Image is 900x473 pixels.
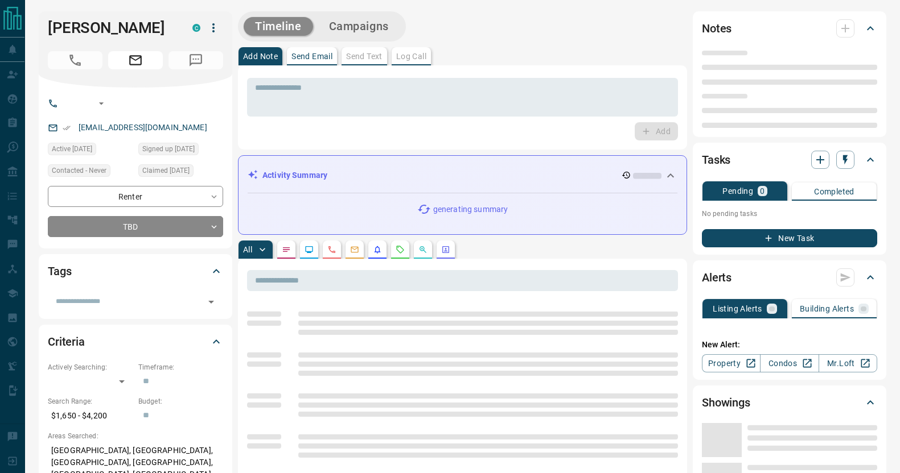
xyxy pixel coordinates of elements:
[52,143,92,155] span: Active [DATE]
[702,151,730,169] h2: Tasks
[702,339,877,351] p: New Alert:
[169,51,223,69] span: No Number
[79,123,207,132] a: [EMAIL_ADDRESS][DOMAIN_NAME]
[94,97,108,110] button: Open
[48,19,175,37] h1: [PERSON_NAME]
[702,15,877,42] div: Notes
[350,245,359,254] svg: Emails
[702,146,877,173] div: Tasks
[243,52,278,60] p: Add Note
[305,245,314,254] svg: Lead Browsing Activity
[63,124,71,132] svg: Email Verified
[702,229,877,247] button: New Task
[291,52,332,60] p: Send Email
[282,245,291,254] svg: Notes
[318,17,400,36] button: Campaigns
[52,165,106,176] span: Contacted - Never
[138,396,223,406] p: Budget:
[702,393,750,412] h2: Showings
[48,262,71,280] h2: Tags
[702,389,877,416] div: Showings
[396,245,405,254] svg: Requests
[327,245,336,254] svg: Calls
[142,165,190,176] span: Claimed [DATE]
[814,188,854,196] p: Completed
[702,354,761,372] a: Property
[48,216,223,237] div: TBD
[441,245,450,254] svg: Agent Actions
[48,362,133,372] p: Actively Searching:
[192,24,200,32] div: condos.ca
[248,165,677,186] div: Activity Summary
[48,186,223,207] div: Renter
[702,264,877,291] div: Alerts
[48,143,133,159] div: Wed Aug 13 2025
[48,333,85,351] h2: Criteria
[138,164,223,180] div: Wed Apr 19 2023
[760,354,819,372] a: Condos
[48,328,223,355] div: Criteria
[418,245,428,254] svg: Opportunities
[713,305,762,313] p: Listing Alerts
[138,362,223,372] p: Timeframe:
[48,258,223,285] div: Tags
[373,245,382,254] svg: Listing Alerts
[244,17,313,36] button: Timeline
[433,204,508,215] p: generating summary
[702,205,877,222] p: No pending tasks
[203,294,219,310] button: Open
[760,187,765,195] p: 0
[800,305,854,313] p: Building Alerts
[48,406,133,425] p: $1,650 - $4,200
[722,187,753,195] p: Pending
[702,19,731,38] h2: Notes
[702,268,731,287] h2: Alerts
[108,51,163,69] span: Email
[243,246,252,254] p: All
[48,396,133,406] p: Search Range:
[819,354,877,372] a: Mr.Loft
[48,51,102,69] span: No Number
[142,143,195,155] span: Signed up [DATE]
[262,169,327,181] p: Activity Summary
[48,431,223,441] p: Areas Searched:
[138,143,223,159] div: Wed Apr 19 2023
